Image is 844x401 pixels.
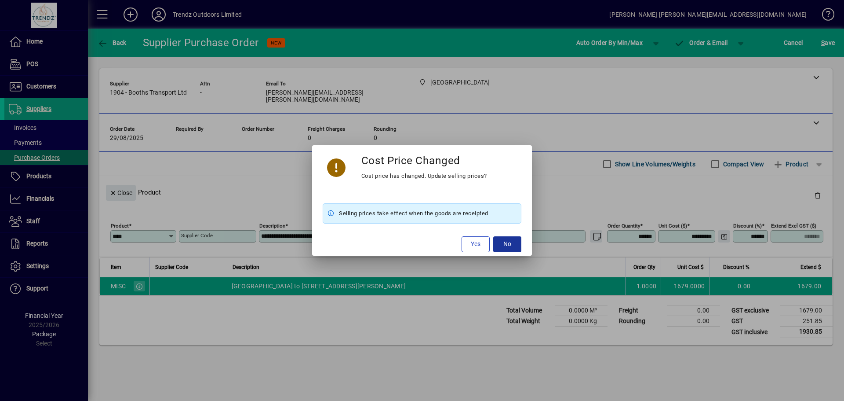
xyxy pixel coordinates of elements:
button: No [493,236,521,252]
span: Yes [471,239,480,249]
div: Cost price has changed. Update selling prices? [361,171,487,181]
span: No [503,239,511,249]
button: Yes [462,236,490,252]
h3: Cost Price Changed [361,154,460,167]
span: Selling prices take effect when the goods are receipted [339,208,488,219]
